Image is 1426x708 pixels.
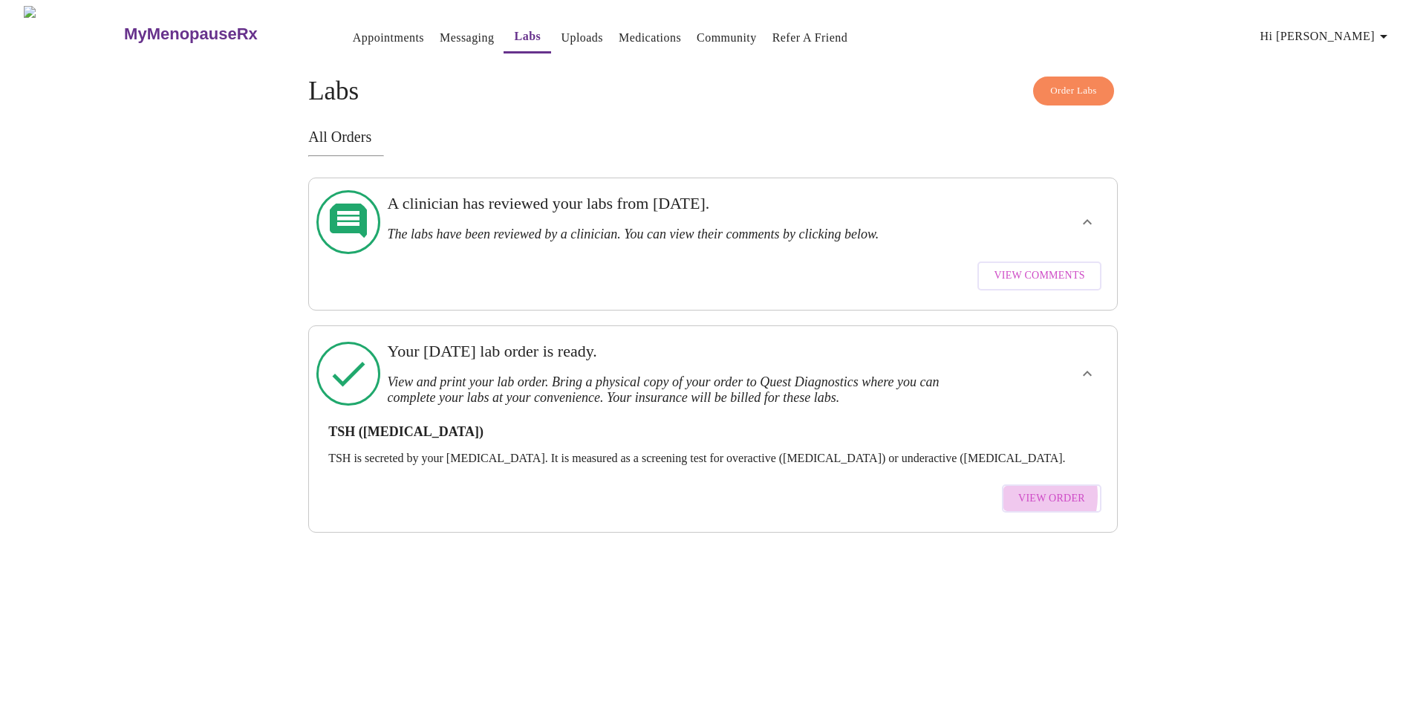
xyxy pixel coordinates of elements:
[1050,82,1097,100] span: Order Labs
[994,267,1084,285] span: View Comments
[977,262,1101,290] button: View Comments
[123,8,317,60] a: MyMenopauseRx
[1002,484,1101,513] button: View Order
[387,194,960,213] h3: A clinician has reviewed your labs from [DATE].
[387,342,960,361] h3: Your [DATE] lab order is ready.
[387,227,960,242] h3: The labs have been reviewed by a clinician. You can view their comments by clicking below.
[308,77,1118,106] h4: Labs
[504,22,551,53] button: Labs
[328,424,1098,440] h3: TSH ([MEDICAL_DATA])
[308,129,1118,146] h3: All Orders
[766,23,854,53] button: Refer a Friend
[353,27,424,48] a: Appointments
[619,27,681,48] a: Medications
[440,27,494,48] a: Messaging
[1069,204,1105,240] button: show more
[561,27,603,48] a: Uploads
[24,6,123,62] img: MyMenopauseRx Logo
[613,23,687,53] button: Medications
[772,27,848,48] a: Refer a Friend
[387,374,960,406] h3: View and print your lab order. Bring a physical copy of your order to Quest Diagnostics where you...
[124,25,258,44] h3: MyMenopauseRx
[1018,490,1085,508] span: View Order
[434,23,500,53] button: Messaging
[998,477,1105,521] a: View Order
[1069,356,1105,392] button: show more
[1254,22,1399,51] button: Hi [PERSON_NAME]
[515,26,541,47] a: Labs
[347,23,430,53] button: Appointments
[974,254,1104,298] a: View Comments
[1260,26,1393,47] span: Hi [PERSON_NAME]
[691,23,763,53] button: Community
[328,452,1098,465] p: TSH is secreted by your [MEDICAL_DATA]. It is measured as a screening test for overactive ([MEDIC...
[697,27,757,48] a: Community
[555,23,609,53] button: Uploads
[1033,77,1114,105] button: Order Labs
